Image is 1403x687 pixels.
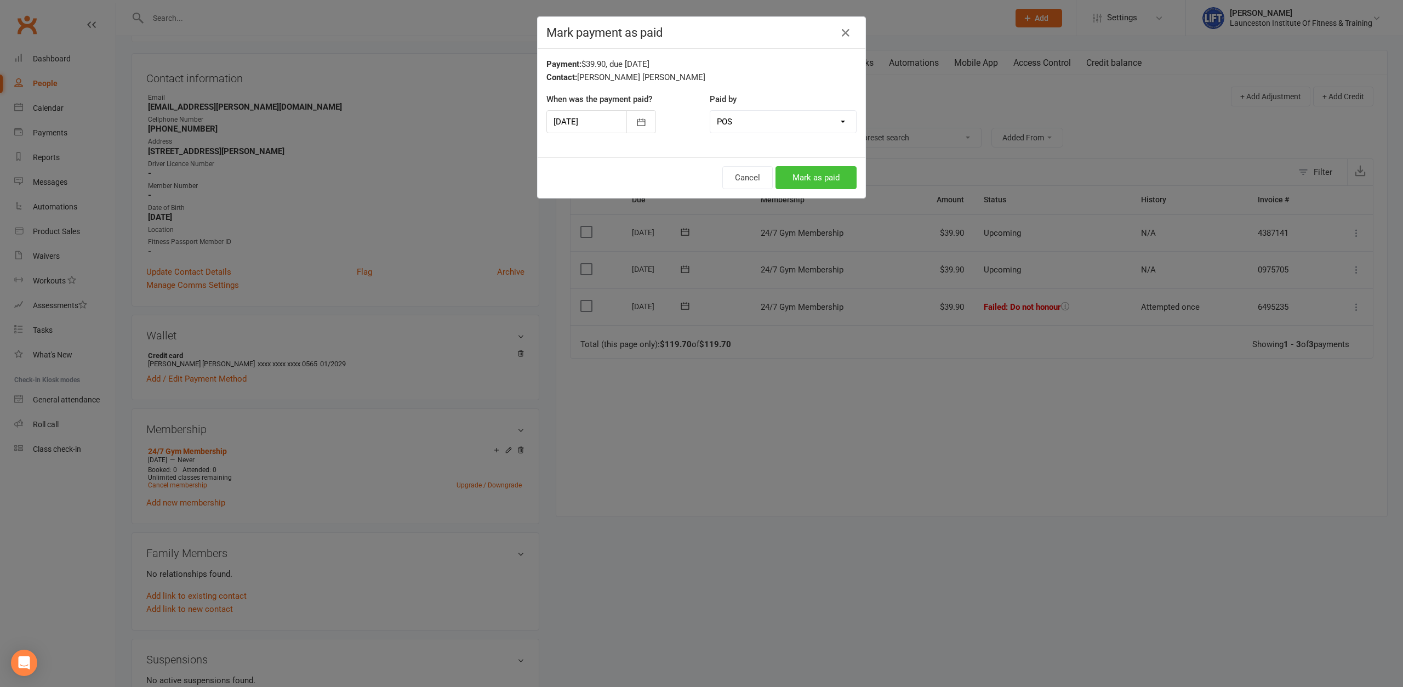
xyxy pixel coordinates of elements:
[546,26,857,39] h4: Mark payment as paid
[546,72,577,82] strong: Contact:
[775,166,857,189] button: Mark as paid
[546,59,581,69] strong: Payment:
[11,650,37,676] div: Open Intercom Messenger
[710,93,737,106] label: Paid by
[546,93,652,106] label: When was the payment paid?
[546,71,857,84] div: [PERSON_NAME] [PERSON_NAME]
[546,58,857,71] div: $39.90, due [DATE]
[837,24,854,42] button: Close
[722,166,773,189] button: Cancel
